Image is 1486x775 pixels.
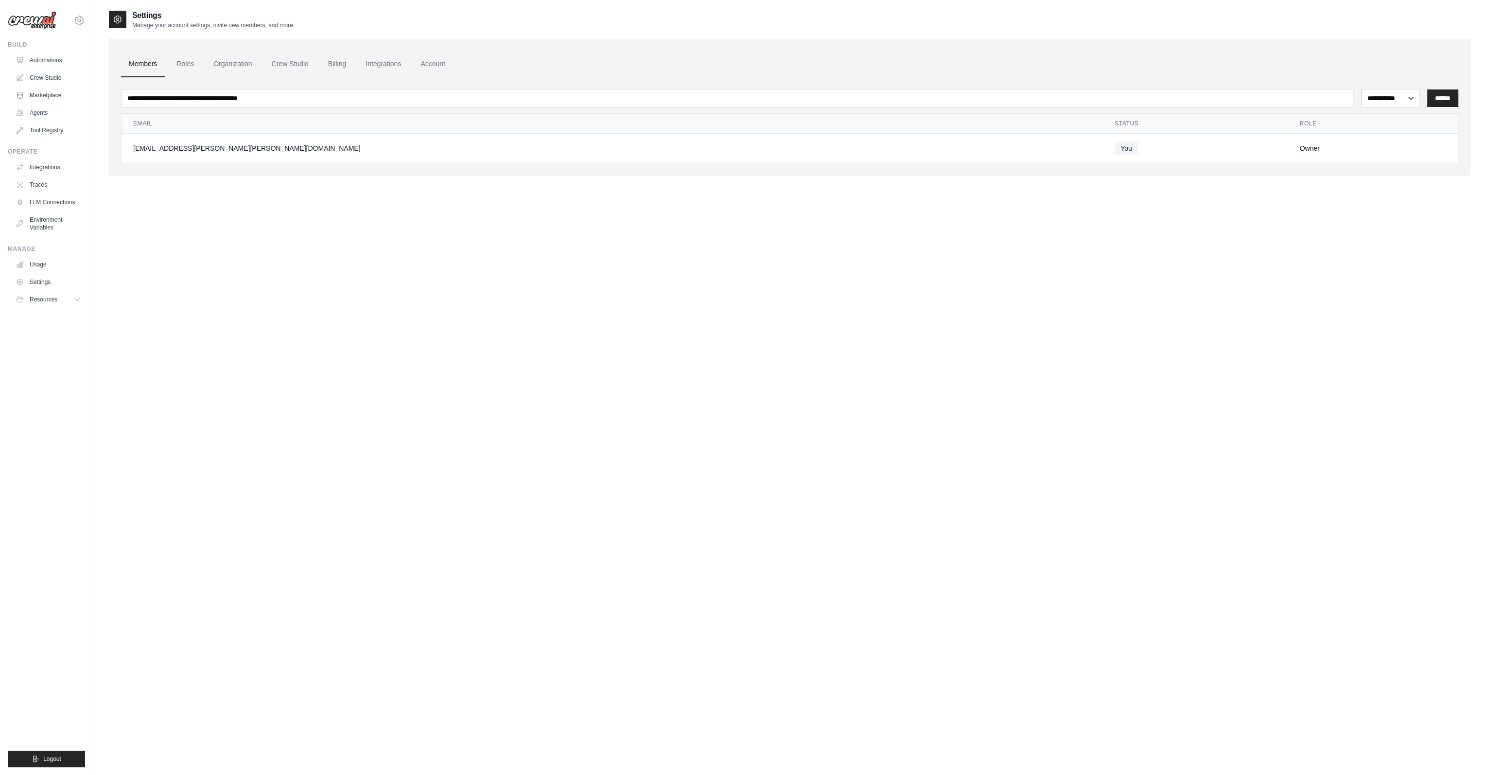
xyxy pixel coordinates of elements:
a: Organization [206,51,260,77]
a: Integrations [12,159,85,175]
a: Tool Registry [12,123,85,138]
a: Usage [12,257,85,272]
a: Members [121,51,165,77]
a: Environment Variables [12,212,85,235]
span: Resources [30,296,57,303]
div: Manage [8,245,85,253]
a: Settings [12,274,85,290]
div: Operate [8,148,85,156]
a: Crew Studio [12,70,85,86]
a: LLM Connections [12,194,85,210]
a: Marketplace [12,88,85,103]
div: [EMAIL_ADDRESS][PERSON_NAME][PERSON_NAME][DOMAIN_NAME] [133,143,1091,153]
th: Email [122,114,1103,134]
button: Logout [8,751,85,767]
a: Account [413,51,453,77]
div: Build [8,41,85,49]
img: Logo [8,11,56,30]
a: Billing [320,51,354,77]
div: Owner [1300,143,1446,153]
th: Status [1103,114,1288,134]
a: Automations [12,53,85,68]
span: Logout [43,755,61,763]
h2: Settings [132,10,295,21]
a: Integrations [358,51,409,77]
a: Agents [12,105,85,121]
th: Role [1288,114,1458,134]
a: Crew Studio [264,51,316,77]
span: You [1115,141,1138,155]
p: Manage your account settings, invite new members, and more. [132,21,295,29]
a: Roles [169,51,202,77]
button: Resources [12,292,85,307]
a: Traces [12,177,85,193]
